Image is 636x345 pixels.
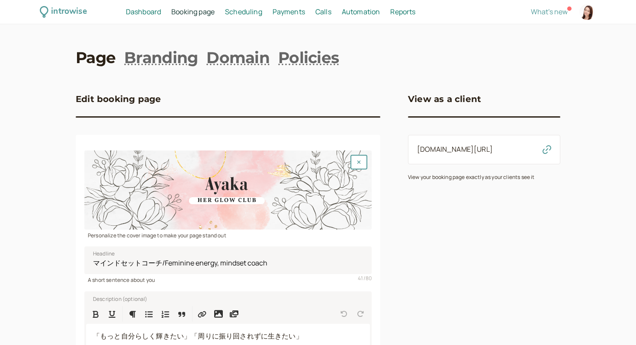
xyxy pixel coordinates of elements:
[211,306,226,322] button: Insert image
[342,6,380,18] a: Automation
[126,7,161,16] span: Dashboard
[171,7,215,16] span: Booking page
[84,230,372,240] div: Personalize the cover image to make your page stand out
[206,47,270,68] a: Domain
[86,294,148,303] label: Description (optional)
[417,144,493,154] a: [DOMAIN_NAME][URL]
[225,7,262,16] span: Scheduling
[408,173,534,181] small: View your booking page exactly as your clients see it
[408,92,481,106] h3: View as a client
[141,306,157,322] button: Bulleted List
[315,6,331,18] a: Calls
[126,6,161,18] a: Dashboard
[40,5,87,19] a: introwise
[51,5,87,19] div: introwise
[104,306,120,322] button: Format Underline
[390,6,415,18] a: Reports
[531,7,568,16] span: What's new
[350,155,367,169] button: Remove
[578,3,596,21] a: Account
[76,47,116,68] a: Page
[226,306,242,322] button: Insert media
[93,331,303,341] span: 「もっと自分らしく輝きたい」「周りに振り回されずに生きたい」
[171,6,215,18] a: Booking page
[278,47,339,68] a: Policies
[157,306,173,322] button: Numbered List
[84,274,372,284] div: A short sentence about you
[88,306,103,322] button: Format Bold
[315,7,331,16] span: Calls
[273,7,305,16] span: Payments
[593,303,636,345] iframe: Chat Widget
[93,249,115,258] span: Headline
[353,306,368,322] button: Redo
[84,246,372,274] input: Headline
[194,306,210,322] button: Insert Link
[273,6,305,18] a: Payments
[124,47,198,68] a: Branding
[342,7,380,16] span: Automation
[531,8,568,16] button: What's new
[76,92,161,106] h3: Edit booking page
[174,306,190,322] button: Quote
[125,306,140,322] button: Formatting Options
[336,306,352,322] button: Undo
[390,7,415,16] span: Reports
[225,6,262,18] a: Scheduling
